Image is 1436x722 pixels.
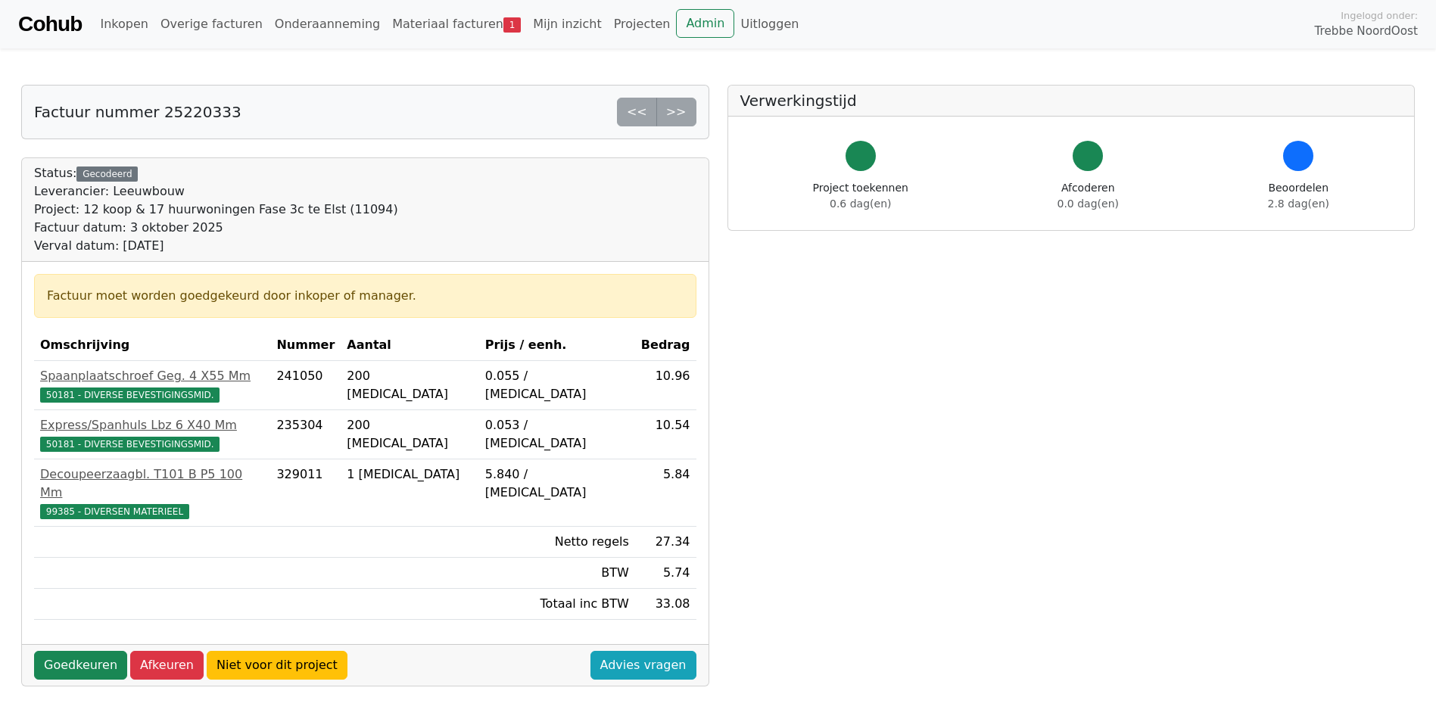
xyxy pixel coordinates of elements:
[341,330,478,361] th: Aantal
[34,182,398,201] div: Leverancier: Leeuwbouw
[270,330,341,361] th: Nummer
[47,287,684,305] div: Factuur moet worden goedgekeurd door inkoper of manager.
[813,180,908,212] div: Project toekennen
[40,416,264,453] a: Express/Spanhuls Lbz 6 X40 Mm50181 - DIVERSE BEVESTIGINGSMID.
[130,651,204,680] a: Afkeuren
[207,651,347,680] a: Niet voor dit project
[34,237,398,255] div: Verval datum: [DATE]
[608,9,677,39] a: Projecten
[479,527,635,558] td: Netto regels
[1315,23,1418,40] span: Trebbe NoordOost
[270,410,341,459] td: 235304
[40,437,220,452] span: 50181 - DIVERSE BEVESTIGINGSMID.
[734,9,805,39] a: Uitloggen
[1341,8,1418,23] span: Ingelogd onder:
[479,558,635,589] td: BTW
[479,589,635,620] td: Totaal inc BTW
[40,465,264,520] a: Decoupeerzaagbl. T101 B P5 100 Mm99385 - DIVERSEN MATERIEEL
[94,9,154,39] a: Inkopen
[34,201,398,219] div: Project: 12 koop & 17 huurwoningen Fase 3c te Elst (11094)
[76,166,138,182] div: Gecodeerd
[635,589,696,620] td: 33.08
[527,9,608,39] a: Mijn inzicht
[270,459,341,527] td: 329011
[269,9,386,39] a: Onderaanneming
[635,558,696,589] td: 5.74
[740,92,1403,110] h5: Verwerkingstijd
[40,416,264,434] div: Express/Spanhuls Lbz 6 X40 Mm
[386,9,527,39] a: Materiaal facturen1
[485,416,629,453] div: 0.053 / [MEDICAL_DATA]
[347,465,472,484] div: 1 [MEDICAL_DATA]
[503,17,521,33] span: 1
[590,651,696,680] a: Advies vragen
[40,387,220,403] span: 50181 - DIVERSE BEVESTIGINGSMID.
[34,330,270,361] th: Omschrijving
[34,651,127,680] a: Goedkeuren
[34,164,398,255] div: Status:
[34,219,398,237] div: Factuur datum: 3 oktober 2025
[34,103,241,121] h5: Factuur nummer 25220333
[40,504,189,519] span: 99385 - DIVERSEN MATERIEEL
[1268,198,1329,210] span: 2.8 dag(en)
[1058,180,1119,212] div: Afcoderen
[479,330,635,361] th: Prijs / eenh.
[1268,180,1329,212] div: Beoordelen
[18,6,82,42] a: Cohub
[635,361,696,410] td: 10.96
[40,367,264,403] a: Spaanplaatschroef Geg. 4 X55 Mm50181 - DIVERSE BEVESTIGINGSMID.
[635,527,696,558] td: 27.34
[154,9,269,39] a: Overige facturen
[676,9,734,38] a: Admin
[635,459,696,527] td: 5.84
[485,367,629,403] div: 0.055 / [MEDICAL_DATA]
[40,465,264,502] div: Decoupeerzaagbl. T101 B P5 100 Mm
[485,465,629,502] div: 5.840 / [MEDICAL_DATA]
[830,198,891,210] span: 0.6 dag(en)
[347,367,472,403] div: 200 [MEDICAL_DATA]
[270,361,341,410] td: 241050
[1058,198,1119,210] span: 0.0 dag(en)
[635,410,696,459] td: 10.54
[40,367,264,385] div: Spaanplaatschroef Geg. 4 X55 Mm
[635,330,696,361] th: Bedrag
[347,416,472,453] div: 200 [MEDICAL_DATA]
